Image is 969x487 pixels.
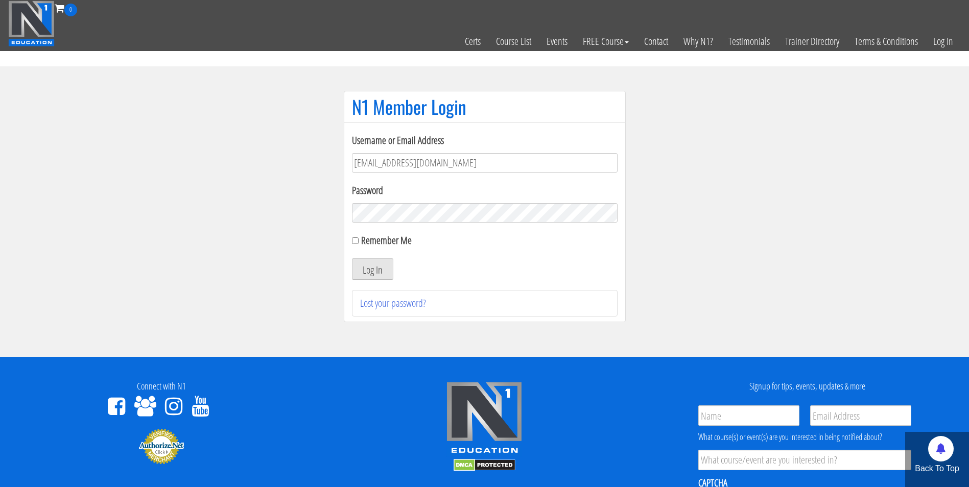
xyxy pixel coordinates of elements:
[777,16,847,66] a: Trainer Directory
[454,459,515,471] img: DMCA.com Protection Status
[352,133,618,148] label: Username or Email Address
[361,233,412,247] label: Remember Me
[676,16,721,66] a: Why N1?
[352,183,618,198] label: Password
[539,16,575,66] a: Events
[352,258,393,280] button: Log In
[446,381,523,457] img: n1-edu-logo
[698,450,911,470] input: What course/event are you interested in?
[360,296,426,310] a: Lost your password?
[138,428,184,465] img: Authorize.Net Merchant - Click to Verify
[926,16,961,66] a: Log In
[64,4,77,16] span: 0
[8,381,315,392] h4: Connect with N1
[457,16,488,66] a: Certs
[636,16,676,66] a: Contact
[721,16,777,66] a: Testimonials
[905,462,969,475] p: Back To Top
[698,431,911,443] div: What course(s) or event(s) are you interested in being notified about?
[575,16,636,66] a: FREE Course
[654,381,961,392] h4: Signup for tips, events, updates & more
[698,405,799,426] input: Name
[55,1,77,15] a: 0
[8,1,55,46] img: n1-education
[847,16,926,66] a: Terms & Conditions
[488,16,539,66] a: Course List
[352,96,618,117] h1: N1 Member Login
[810,405,911,426] input: Email Address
